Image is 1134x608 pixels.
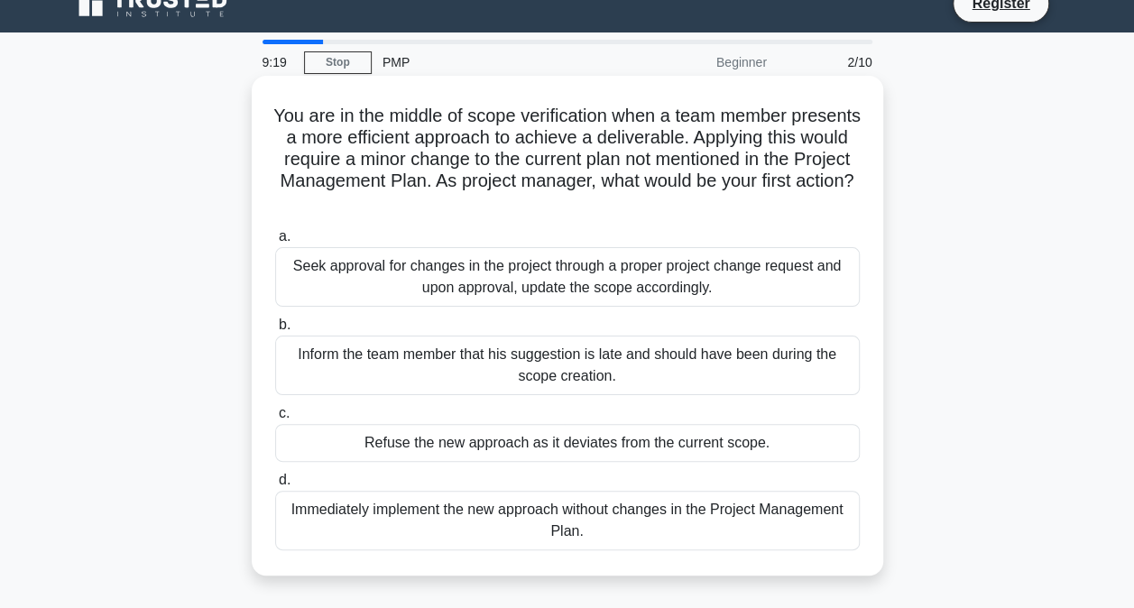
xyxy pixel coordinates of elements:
div: 2/10 [778,44,883,80]
div: PMP [372,44,620,80]
span: c. [279,405,290,420]
div: Seek approval for changes in the project through a proper project change request and upon approva... [275,247,860,307]
h5: You are in the middle of scope verification when a team member presents a more efficient approach... [273,105,862,215]
div: Immediately implement the new approach without changes in the Project Management Plan. [275,491,860,550]
span: b. [279,317,290,332]
div: Beginner [620,44,778,80]
span: d. [279,472,290,487]
span: a. [279,228,290,244]
div: Refuse the new approach as it deviates from the current scope. [275,424,860,462]
div: Inform the team member that his suggestion is late and should have been during the scope creation. [275,336,860,395]
div: 9:19 [252,44,304,80]
a: Stop [304,51,372,74]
